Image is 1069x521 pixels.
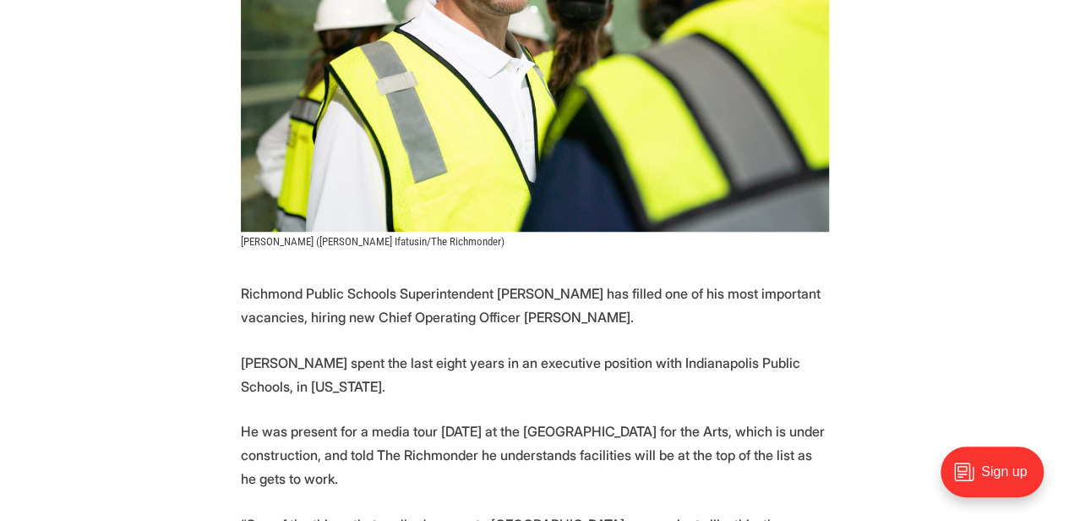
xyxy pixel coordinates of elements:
[241,420,829,491] p: He was present for a media tour [DATE] at the [GEOGRAPHIC_DATA] for the Arts, which is under cons...
[241,351,829,398] p: [PERSON_NAME] spent the last eight years in an executive position with Indianapolis Public School...
[241,282,829,329] p: Richmond Public Schools Superintendent [PERSON_NAME] has filled one of his most important vacanci...
[926,438,1069,521] iframe: portal-trigger
[241,235,505,248] span: [PERSON_NAME] ([PERSON_NAME] Ifatusin/The Richmonder)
